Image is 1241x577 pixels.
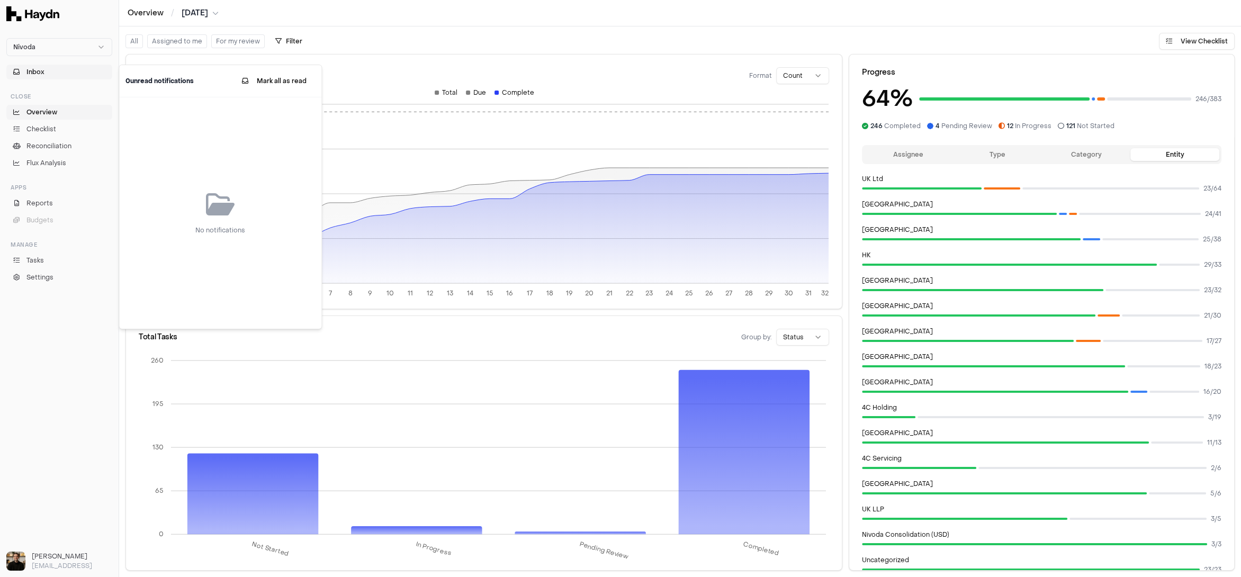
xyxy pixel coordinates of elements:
[26,199,53,208] span: Reports
[6,105,112,120] a: Overview
[821,289,829,297] tspan: 32
[26,256,44,265] span: Tasks
[862,82,913,115] h3: 64 %
[169,7,176,18] span: /
[1159,33,1235,50] button: View Checklist
[466,88,486,97] div: Due
[152,443,164,452] tspan: 130
[1211,464,1221,472] span: 2 / 6
[862,530,1221,539] p: Nivoda Consolidation (USD)
[862,556,1221,564] p: Uncategorized
[348,289,353,297] tspan: 8
[870,122,883,130] span: 246
[147,34,207,48] button: Assigned to me
[6,122,112,137] a: Checklist
[6,213,112,228] button: Budgets
[1207,438,1221,447] span: 11 / 13
[286,37,302,46] span: Filter
[26,273,53,282] span: Settings
[128,8,164,19] a: Overview
[936,122,992,130] span: Pending Review
[785,289,793,297] tspan: 30
[26,107,57,117] span: Overview
[6,253,112,268] a: Tasks
[447,289,453,297] tspan: 13
[6,38,112,56] button: Nivoda
[368,289,372,297] tspan: 9
[864,148,953,161] button: Assignee
[953,148,1042,161] button: Type
[1007,122,1013,130] span: 12
[128,8,219,19] nav: breadcrumb
[125,34,143,48] button: All
[862,302,1221,310] p: [GEOGRAPHIC_DATA]
[26,215,53,225] span: Budgets
[862,378,1221,386] p: [GEOGRAPHIC_DATA]
[26,67,44,77] span: Inbox
[1205,210,1221,218] span: 24 / 41
[862,505,1221,513] p: UK LLP
[6,270,112,285] a: Settings
[6,139,112,154] a: Reconciliation
[435,88,457,97] div: Total
[725,289,732,297] tspan: 27
[862,454,1221,463] p: 4C Servicing
[862,251,1221,259] p: HK
[805,289,812,297] tspan: 31
[1208,413,1221,421] span: 3 / 19
[6,552,25,571] img: Ole Heine
[26,124,56,134] span: Checklist
[862,353,1221,361] p: [GEOGRAPHIC_DATA]
[742,540,780,557] tspan: Completed
[13,43,35,51] span: Nivoda
[182,8,219,19] button: [DATE]
[233,71,315,91] button: Mark all as read
[862,175,1221,183] p: UK Ltd
[666,289,673,297] tspan: 24
[645,289,653,297] tspan: 23
[1130,148,1219,161] button: Entity
[466,289,473,297] tspan: 14
[32,561,112,571] p: [EMAIL_ADDRESS]
[862,200,1221,209] p: [GEOGRAPHIC_DATA]
[685,289,693,297] tspan: 25
[566,289,573,297] tspan: 19
[182,8,208,19] span: [DATE]
[585,289,593,297] tspan: 20
[936,122,940,130] span: 4
[1203,184,1221,193] span: 23 / 64
[862,276,1221,285] p: [GEOGRAPHIC_DATA]
[745,289,753,297] tspan: 28
[1204,362,1221,371] span: 18 / 23
[6,236,112,253] div: Manage
[1204,286,1221,294] span: 23 / 32
[749,71,772,80] span: Format
[1204,311,1221,320] span: 21 / 30
[427,289,433,297] tspan: 12
[870,122,921,130] span: Completed
[494,88,534,97] div: Complete
[159,530,164,538] tspan: 0
[32,552,112,561] h3: [PERSON_NAME]
[606,289,613,297] tspan: 21
[269,33,309,50] button: Filter
[1007,122,1051,130] span: In Progress
[1066,122,1075,130] span: 121
[1210,489,1221,498] span: 5 / 6
[1211,540,1221,548] span: 3 / 3
[741,333,772,341] span: Group by:
[6,88,112,105] div: Close
[1195,95,1221,103] span: 246 / 383
[862,327,1221,336] p: [GEOGRAPHIC_DATA]
[1203,387,1221,396] span: 16 / 20
[487,289,493,297] tspan: 15
[139,332,177,342] div: Total Tasks
[195,225,245,235] div: No notifications
[151,356,164,365] tspan: 260
[125,76,194,86] h2: 0 unread notification s
[1066,122,1114,130] span: Not Started
[862,226,1221,234] p: [GEOGRAPHIC_DATA]
[765,289,772,297] tspan: 29
[1207,337,1221,345] span: 17 / 27
[26,141,71,151] span: Reconciliation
